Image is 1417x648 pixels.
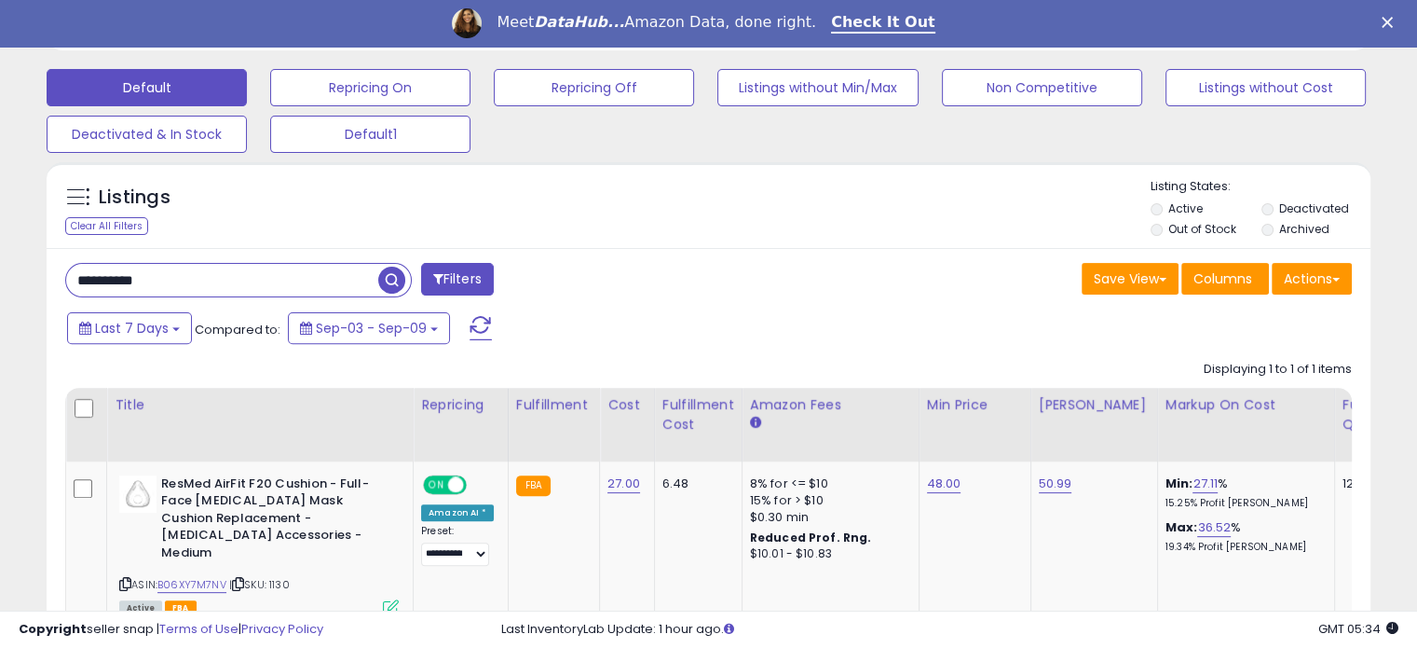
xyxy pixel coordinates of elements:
[750,415,761,432] small: Amazon Fees.
[229,577,290,592] span: | SKU: 1130
[1193,269,1252,288] span: Columns
[159,620,238,638] a: Terms of Use
[1157,388,1334,462] th: The percentage added to the cost of goods (COGS) that forms the calculator for Min & Max prices.
[1342,476,1400,492] div: 122
[1039,475,1072,493] a: 50.99
[750,395,911,415] div: Amazon Fees
[1165,541,1320,554] p: 19.34% Profit [PERSON_NAME]
[497,13,816,32] div: Meet Amazon Data, done right.
[1272,263,1352,295] button: Actions
[1318,620,1398,638] span: 2025-09-17 05:34 GMT
[750,476,905,492] div: 8% for <= $10
[421,395,500,415] div: Repricing
[316,319,427,338] span: Sep-03 - Sep-09
[65,217,148,235] div: Clear All Filters
[1278,200,1348,216] label: Deactivated
[662,395,734,434] div: Fulfillment Cost
[750,492,905,509] div: 15% for > $10
[1197,518,1231,537] a: 36.52
[1168,221,1236,237] label: Out of Stock
[1165,518,1198,536] b: Max:
[195,321,280,338] span: Compared to:
[464,476,494,492] span: OFF
[421,263,494,296] button: Filters
[421,525,494,567] div: Preset:
[270,69,470,106] button: Repricing On
[1168,200,1203,216] label: Active
[942,69,1142,106] button: Non Competitive
[288,312,450,344] button: Sep-03 - Sep-09
[1204,361,1352,379] div: Displaying 1 to 1 of 1 items
[19,620,87,638] strong: Copyright
[452,8,482,38] img: Profile image for Georgie
[717,69,918,106] button: Listings without Min/Max
[425,476,448,492] span: ON
[1192,475,1218,493] a: 27.11
[1342,395,1407,434] div: Fulfillable Quantity
[99,185,170,211] h5: Listings
[119,476,157,513] img: 21qgu24XRjL._SL40_.jpg
[1082,263,1179,295] button: Save View
[927,395,1023,415] div: Min Price
[501,621,1398,639] div: Last InventoryLab Update: 1 hour ago.
[534,13,624,31] i: DataHub...
[1039,395,1150,415] div: [PERSON_NAME]
[1165,519,1320,554] div: %
[241,620,323,638] a: Privacy Policy
[750,509,905,526] div: $0.30 min
[1151,178,1370,196] p: Listing States:
[1165,476,1320,510] div: %
[516,395,592,415] div: Fulfillment
[67,312,192,344] button: Last 7 Days
[47,69,247,106] button: Default
[927,475,961,493] a: 48.00
[662,476,728,492] div: 6.48
[831,13,935,34] a: Check It Out
[115,395,405,415] div: Title
[157,577,226,593] a: B06XY7M7NV
[1165,475,1193,492] b: Min:
[19,621,323,639] div: seller snap | |
[95,319,169,338] span: Last 7 Days
[750,530,872,545] b: Reduced Prof. Rng.
[1382,17,1400,28] div: Close
[1165,395,1327,415] div: Markup on Cost
[607,395,647,415] div: Cost
[421,504,494,521] div: Amazon AI *
[270,116,470,153] button: Default1
[1181,263,1269,295] button: Columns
[1165,69,1366,106] button: Listings without Cost
[47,116,247,153] button: Deactivated & In Stock
[750,546,905,562] div: $10.01 - $10.83
[1278,221,1328,237] label: Archived
[516,476,551,496] small: FBA
[494,69,694,106] button: Repricing Off
[1165,497,1320,510] p: 15.25% Profit [PERSON_NAME]
[161,476,388,567] b: ResMed AirFit F20 Cushion - Full-Face [MEDICAL_DATA] Mask Cushion Replacement - [MEDICAL_DATA] Ac...
[165,600,197,616] span: FBA
[607,475,640,493] a: 27.00
[119,600,162,616] span: All listings currently available for purchase on Amazon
